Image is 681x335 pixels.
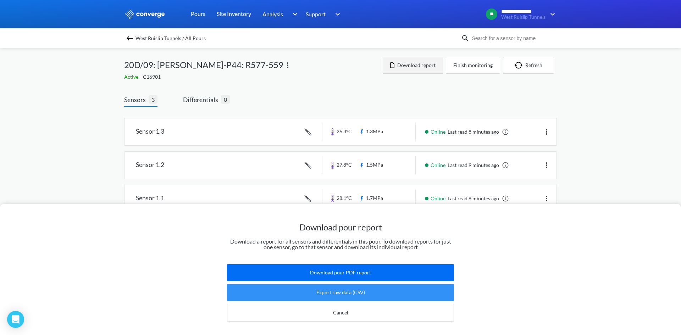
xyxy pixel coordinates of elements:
span: Analysis [262,10,283,18]
img: downArrow.svg [331,10,342,18]
img: icon-search.svg [461,34,470,43]
button: Cancel [227,304,454,322]
button: Export raw data (CSV) [227,284,454,301]
span: Support [306,10,326,18]
h1: Download pour report [227,222,454,233]
img: backspace.svg [126,34,134,43]
div: Open Intercom Messenger [7,311,24,328]
p: Download a report for all sensors and differentials in this pour. To download reports for just on... [227,239,454,250]
img: downArrow.svg [546,10,557,18]
span: West Ruislip Tunnels [501,15,546,20]
input: Search for a sensor by name [470,34,555,42]
span: West Ruislip Tunnels / All Pours [135,33,206,43]
button: Download pour PDF report [227,264,454,281]
img: downArrow.svg [288,10,299,18]
img: logo_ewhite.svg [124,10,165,19]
